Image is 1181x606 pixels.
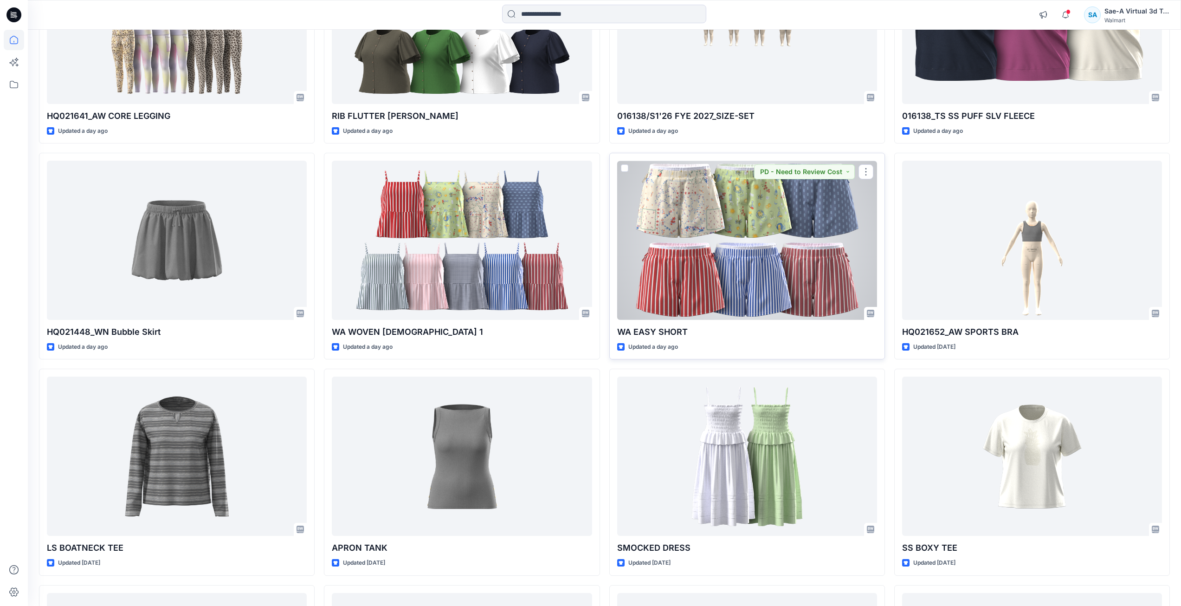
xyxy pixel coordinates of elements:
p: Updated [DATE] [58,558,100,568]
div: Sae-A Virtual 3d Team [1104,6,1169,17]
p: Updated a day ago [343,342,393,352]
p: RIB FLUTTER [PERSON_NAME] [332,110,592,123]
p: HQ021448_WN Bubble Skirt [47,326,307,339]
p: Updated [DATE] [343,558,385,568]
p: SMOCKED DRESS [617,541,877,554]
a: APRON TANK [332,377,592,536]
p: WA WOVEN [DEMOGRAPHIC_DATA] 1 [332,326,592,339]
p: Updated a day ago [58,126,108,136]
p: Updated a day ago [628,342,678,352]
a: LS BOATNECK TEE [47,377,307,536]
div: SA [1084,7,1101,23]
a: SS BOXY TEE [902,377,1162,536]
a: SMOCKED DRESS [617,377,877,536]
p: Updated a day ago [628,126,678,136]
p: LS BOATNECK TEE [47,541,307,554]
p: Updated [DATE] [913,342,955,352]
p: WA EASY SHORT [617,326,877,339]
p: Updated a day ago [913,126,963,136]
p: Updated a day ago [58,342,108,352]
p: Updated a day ago [343,126,393,136]
div: Walmart [1104,17,1169,24]
p: HQ021641_AW CORE LEGGING [47,110,307,123]
a: WA EASY SHORT [617,161,877,320]
p: 016138_TS SS PUFF SLV FLEECE [902,110,1162,123]
p: SS BOXY TEE [902,541,1162,554]
a: WA WOVEN CAMI 1 [332,161,592,320]
p: 016138/S1'26 FYE 2027_SIZE-SET [617,110,877,123]
p: Updated [DATE] [913,558,955,568]
p: APRON TANK [332,541,592,554]
a: HQ021652_AW SPORTS BRA [902,161,1162,320]
p: Updated [DATE] [628,558,671,568]
a: HQ021448_WN Bubble Skirt [47,161,307,320]
p: HQ021652_AW SPORTS BRA [902,326,1162,339]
